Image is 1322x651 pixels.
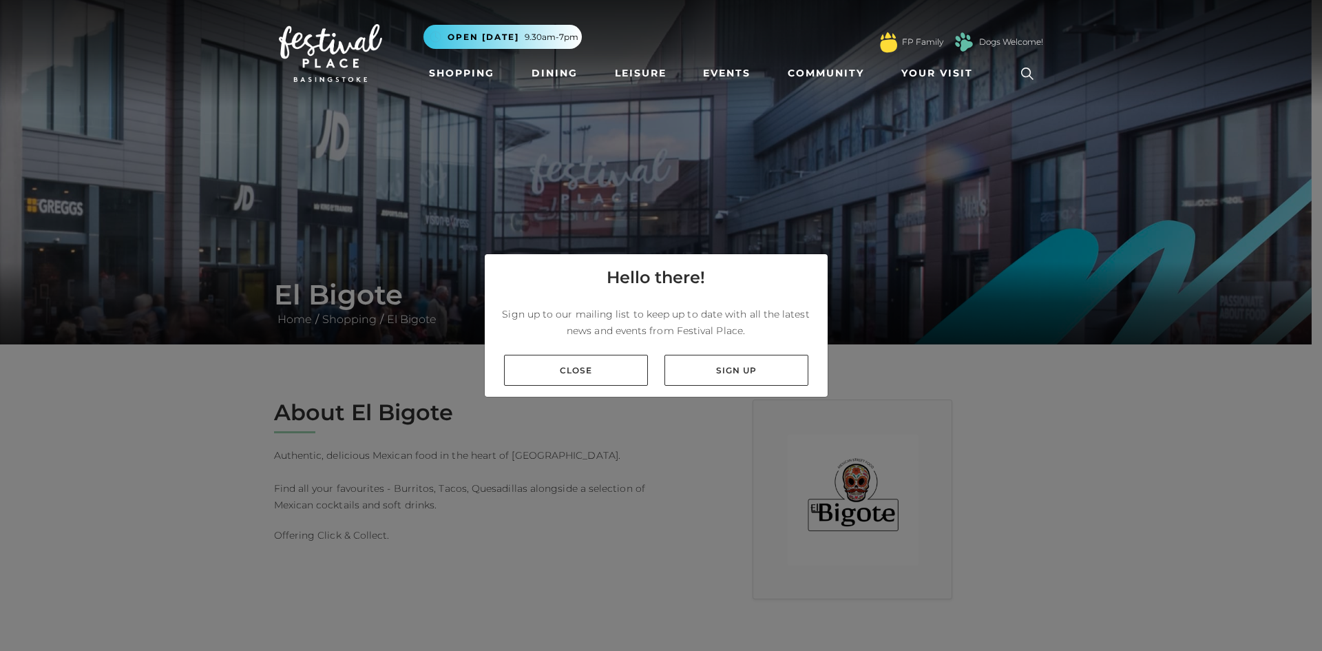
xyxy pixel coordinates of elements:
a: Your Visit [896,61,985,86]
a: Community [782,61,870,86]
img: Festival Place Logo [279,24,382,82]
h4: Hello there! [607,265,705,290]
a: Dogs Welcome! [979,36,1043,48]
button: Open [DATE] 9.30am-7pm [423,25,582,49]
span: 9.30am-7pm [525,31,578,43]
span: Open [DATE] [448,31,519,43]
a: FP Family [902,36,943,48]
span: Your Visit [901,66,973,81]
a: Shopping [423,61,500,86]
a: Events [697,61,756,86]
p: Sign up to our mailing list to keep up to date with all the latest news and events from Festival ... [496,306,817,339]
a: Leisure [609,61,672,86]
a: Dining [526,61,583,86]
a: Close [504,355,648,386]
a: Sign up [664,355,808,386]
